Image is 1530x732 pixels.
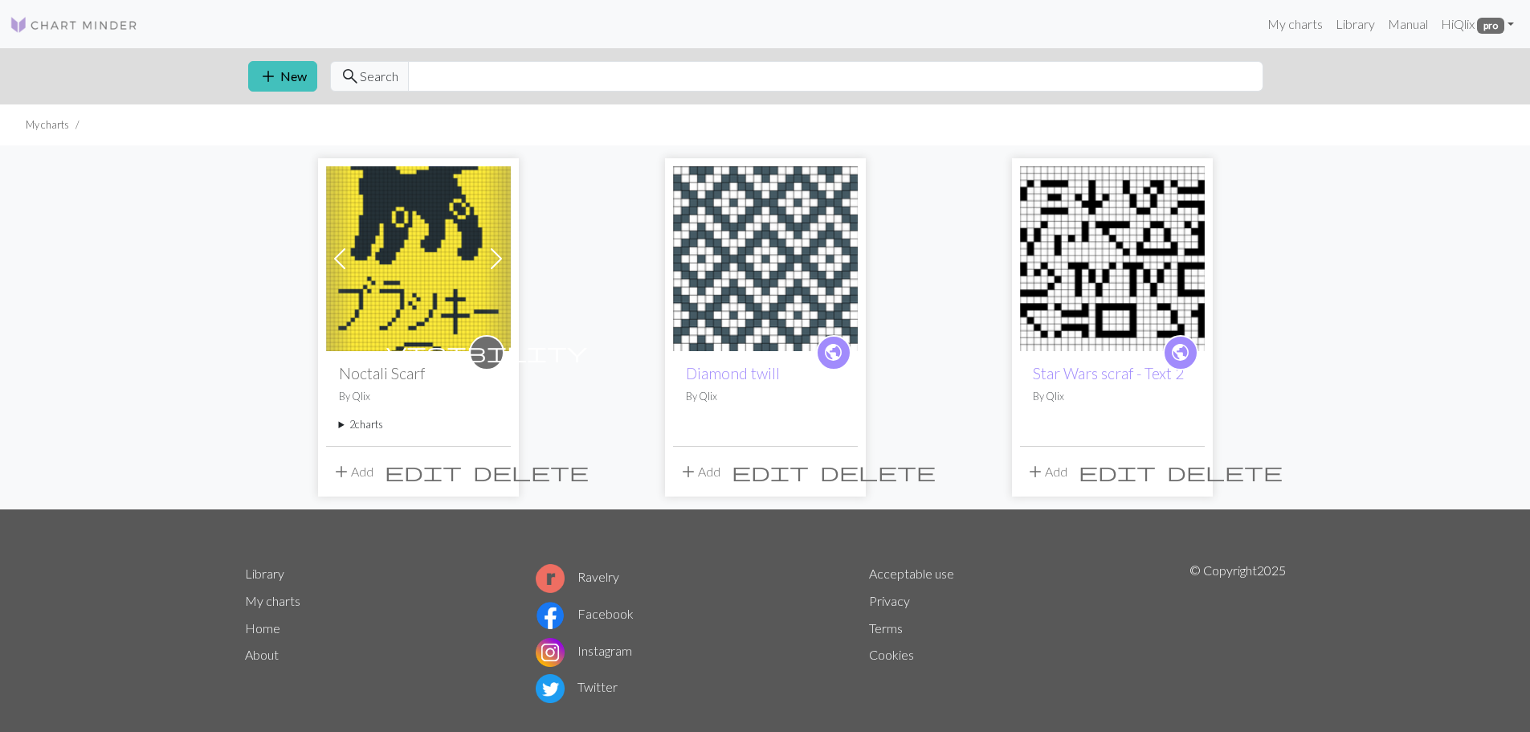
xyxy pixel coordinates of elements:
a: Manual [1381,8,1434,40]
a: Diamond twill [686,364,780,382]
button: Delete [1161,456,1288,487]
p: By Qlix [686,389,845,404]
span: edit [732,460,809,483]
a: Terms [869,620,903,636]
span: delete [820,460,936,483]
a: About [245,647,279,662]
button: Add [673,456,726,487]
img: Star Wars scraf - Text 2 [1020,166,1205,351]
button: Delete [814,456,941,487]
button: Add [326,456,379,487]
a: Privacy [869,593,910,608]
i: Edit [1079,462,1156,481]
span: Search [360,67,398,86]
a: Library [245,566,284,581]
a: Cookies [869,647,914,662]
li: My charts [26,117,69,133]
a: Home [245,620,280,636]
img: Facebook logo [536,601,565,630]
button: Edit [379,456,467,487]
span: edit [1079,460,1156,483]
i: private [386,337,587,369]
span: public [1170,340,1190,365]
a: My charts [1261,8,1329,40]
i: Edit [385,462,462,481]
a: HiQlix pro [1434,8,1520,40]
i: Edit [732,462,809,481]
span: edit [385,460,462,483]
button: Add [1020,456,1073,487]
a: Facebook [536,606,634,621]
span: add [679,460,698,483]
button: Edit [726,456,814,487]
a: public [1163,335,1198,370]
span: add [259,65,278,88]
p: © Copyright 2025 [1189,561,1286,707]
a: Instagram [536,643,632,658]
img: Ravelry logo [536,564,565,593]
a: Ravelry [536,569,619,584]
span: public [823,340,843,365]
h2: Noctali Scarf [339,364,498,382]
button: Delete [467,456,594,487]
span: add [332,460,351,483]
a: public [816,335,851,370]
i: public [1170,337,1190,369]
summary: 2charts [339,417,498,432]
a: Star Wars scraf - Text 2 [1020,249,1205,264]
a: Acceptable use [869,566,954,581]
img: Logo [10,15,138,35]
a: Twitter [536,679,618,694]
button: New [248,61,317,92]
img: Noctali Scarf #2 [326,166,511,351]
span: add [1026,460,1045,483]
a: Star Wars scraf - Text 2 [1033,364,1184,382]
span: pro [1477,18,1504,34]
img: Twitter logo [536,674,565,703]
img: Instagram logo [536,638,565,667]
a: Library [1329,8,1381,40]
i: public [823,337,843,369]
span: search [341,65,360,88]
p: By Qlix [339,389,498,404]
a: My charts [245,593,300,608]
span: delete [473,460,589,483]
span: visibility [386,340,587,365]
span: delete [1167,460,1283,483]
p: By Qlix [1033,389,1192,404]
a: Noctali Scarf #2 [326,249,511,264]
button: Edit [1073,456,1161,487]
